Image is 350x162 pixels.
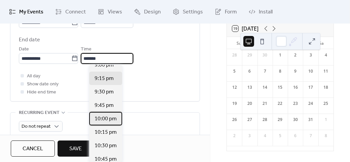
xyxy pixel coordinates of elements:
[308,133,314,139] div: 7
[232,84,238,90] div: 12
[108,8,122,16] span: Views
[232,100,238,107] div: 19
[323,52,329,58] div: 4
[232,117,238,123] div: 26
[93,3,127,21] a: Views
[95,88,114,96] span: 9:30 pm
[323,68,329,74] div: 11
[95,102,114,110] span: 9:45 pm
[262,52,268,58] div: 30
[168,3,208,21] a: Settings
[50,3,91,21] a: Connect
[247,100,253,107] div: 20
[247,52,253,58] div: 29
[277,117,283,123] div: 29
[69,145,82,153] span: Save
[262,117,268,123] div: 28
[232,133,238,139] div: 2
[95,75,114,83] span: 9:15 pm
[19,36,40,44] div: End date
[323,117,329,123] div: 1
[292,52,299,58] div: 2
[314,37,328,49] div: Sa
[19,8,43,16] span: My Events
[262,84,268,90] div: 14
[292,84,299,90] div: 16
[27,80,59,88] span: Show date only
[262,100,268,107] div: 21
[247,68,253,74] div: 6
[11,140,55,157] button: Cancel
[27,88,56,96] span: Hide end time
[19,45,29,53] span: Date
[95,128,117,136] span: 10:15 pm
[308,100,314,107] div: 24
[4,3,48,21] a: My Events
[262,133,268,139] div: 4
[292,100,299,107] div: 23
[292,68,299,74] div: 9
[277,52,283,58] div: 1
[22,122,50,131] span: Do not repeat
[95,142,117,150] span: 10:30 pm
[292,133,299,139] div: 6
[210,3,242,21] a: Form
[247,117,253,123] div: 27
[308,68,314,74] div: 10
[225,8,237,16] span: Form
[323,100,329,107] div: 25
[129,3,166,21] a: Design
[58,140,94,157] button: Save
[81,45,92,53] span: Time
[230,24,261,33] button: 19[DATE]
[247,133,253,139] div: 3
[259,8,273,16] span: Install
[247,84,253,90] div: 13
[95,61,114,69] span: 9:00 pm
[244,3,278,21] a: Install
[144,8,161,16] span: Design
[27,72,40,80] span: All day
[277,84,283,90] div: 15
[308,84,314,90] div: 17
[232,37,246,49] div: Su
[323,84,329,90] div: 18
[277,133,283,139] div: 5
[277,68,283,74] div: 8
[308,52,314,58] div: 3
[232,52,238,58] div: 28
[95,115,117,123] span: 10:00 pm
[323,133,329,139] div: 8
[277,100,283,107] div: 22
[292,117,299,123] div: 30
[19,109,60,117] span: Recurring event
[23,145,43,153] span: Cancel
[65,8,86,16] span: Connect
[232,68,238,74] div: 5
[183,8,203,16] span: Settings
[262,68,268,74] div: 7
[308,117,314,123] div: 31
